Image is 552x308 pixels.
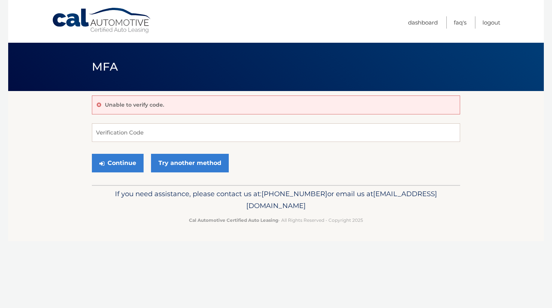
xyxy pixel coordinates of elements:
[92,154,144,172] button: Continue
[246,189,437,210] span: [EMAIL_ADDRESS][DOMAIN_NAME]
[92,123,460,142] input: Verification Code
[92,60,118,74] span: MFA
[52,7,152,34] a: Cal Automotive
[151,154,229,172] a: Try another method
[454,16,466,29] a: FAQ's
[261,189,327,198] span: [PHONE_NUMBER]
[105,101,164,108] p: Unable to verify code.
[189,217,278,223] strong: Cal Automotive Certified Auto Leasing
[408,16,438,29] a: Dashboard
[97,216,455,224] p: - All Rights Reserved - Copyright 2025
[97,188,455,212] p: If you need assistance, please contact us at: or email us at
[482,16,500,29] a: Logout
